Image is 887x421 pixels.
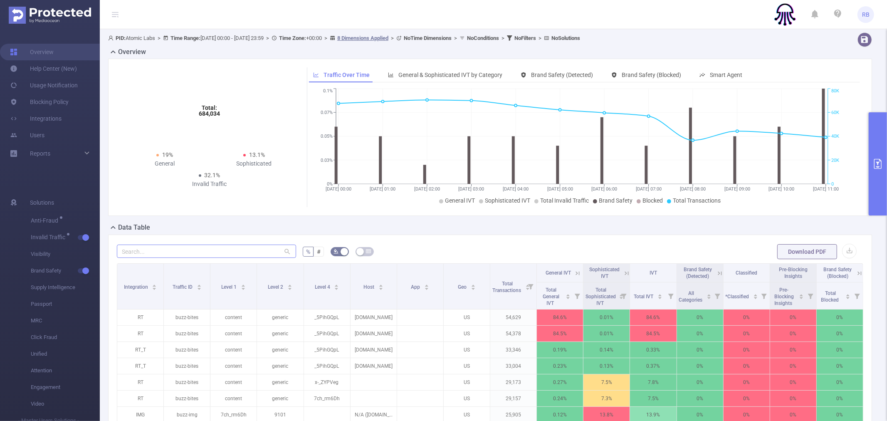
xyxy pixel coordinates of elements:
div: Sort [334,283,339,288]
span: Host [363,284,376,290]
span: Unified [31,346,100,362]
i: icon: caret-down [846,296,850,298]
tspan: [DATE] 05:00 [547,186,573,192]
div: Sort [471,283,476,288]
div: Sort [287,283,292,288]
tspan: [DATE] 06:00 [591,186,617,192]
tspan: 0.03% [321,158,333,163]
p: 7.8% [630,374,676,390]
p: 0% [724,310,770,325]
p: buzz-bites [164,310,210,325]
b: No Conditions [467,35,499,41]
span: Classified [736,270,757,276]
p: 0% [677,358,723,374]
p: RT_T [117,342,163,358]
p: buzz-bites [164,358,210,374]
div: Sort [566,293,571,298]
span: RB [862,6,870,23]
p: 0% [817,342,863,358]
p: 84.6% [630,310,676,325]
p: US [444,358,490,374]
span: 13.1% [249,151,265,158]
h2: Overview [118,47,146,57]
div: Sort [152,283,157,288]
p: 0.24% [537,391,583,406]
div: Sort [657,293,662,298]
p: buzz-bites [164,391,210,406]
div: General [120,159,210,168]
p: 33,346 [490,342,536,358]
span: # [317,248,321,255]
i: icon: table [366,249,371,254]
i: icon: caret-down [197,287,201,289]
p: 33,004 [490,358,536,374]
i: Filter menu [618,282,630,309]
i: icon: caret-up [241,283,246,286]
p: 0% [724,374,770,390]
p: generic [257,391,303,406]
span: Blocked [642,197,663,204]
span: Total Invalid Traffic [540,197,589,204]
p: 0% [817,374,863,390]
a: Overview [10,44,54,60]
span: MRC [31,312,100,329]
p: 0.01% [583,310,630,325]
p: 7.3% [583,391,630,406]
span: Brand Safety [599,197,633,204]
i: icon: caret-up [566,293,571,295]
i: Filter menu [712,282,723,309]
tspan: Total: [202,104,217,111]
a: Help Center (New) [10,60,77,77]
span: Total Sophisticated IVT [586,287,616,306]
span: Attention [31,362,100,379]
p: buzz-bites [164,342,210,358]
p: US [444,374,490,390]
p: 0% [677,391,723,406]
p: 0% [817,310,863,325]
p: content [210,326,257,342]
p: _5PihGQpL [304,342,350,358]
p: 54,629 [490,310,536,325]
i: icon: caret-up [707,293,712,295]
p: 84.5% [537,326,583,342]
div: Sort [378,283,383,288]
i: icon: caret-up [657,293,662,295]
i: icon: caret-up [799,293,803,295]
tspan: [DATE] 01:00 [370,186,395,192]
p: [DOMAIN_NAME] [351,310,397,325]
p: 84.6% [537,310,583,325]
span: App [411,284,421,290]
p: 0% [817,391,863,406]
span: Smart Agent [710,72,742,78]
p: content [210,391,257,406]
i: Filter menu [665,282,677,309]
span: Supply Intelligence [31,279,100,296]
p: 0% [770,342,816,358]
p: 0.37% [630,358,676,374]
i: icon: caret-up [334,283,339,286]
span: Total Transactions [492,281,522,293]
p: buzz-bites [164,326,210,342]
p: 0.27% [537,374,583,390]
span: Passport [31,296,100,312]
tspan: 40K [831,134,839,139]
p: 0.14% [583,342,630,358]
span: *Classified [726,294,751,300]
i: icon: caret-down [241,287,246,289]
p: 0.19% [537,342,583,358]
p: RT [117,326,163,342]
span: Traffic ID [173,284,194,290]
tspan: 0% [327,181,333,187]
p: 0% [724,391,770,406]
span: IVT [650,270,657,276]
div: Sort [753,293,758,298]
p: generic [257,358,303,374]
span: Reports [30,150,50,157]
span: Solutions [30,194,54,211]
i: icon: caret-up [379,283,383,286]
p: RT [117,310,163,325]
p: [DOMAIN_NAME] [351,342,397,358]
p: 7ch_rm6Dh [304,391,350,406]
p: 0% [724,326,770,342]
p: 0.23% [537,358,583,374]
